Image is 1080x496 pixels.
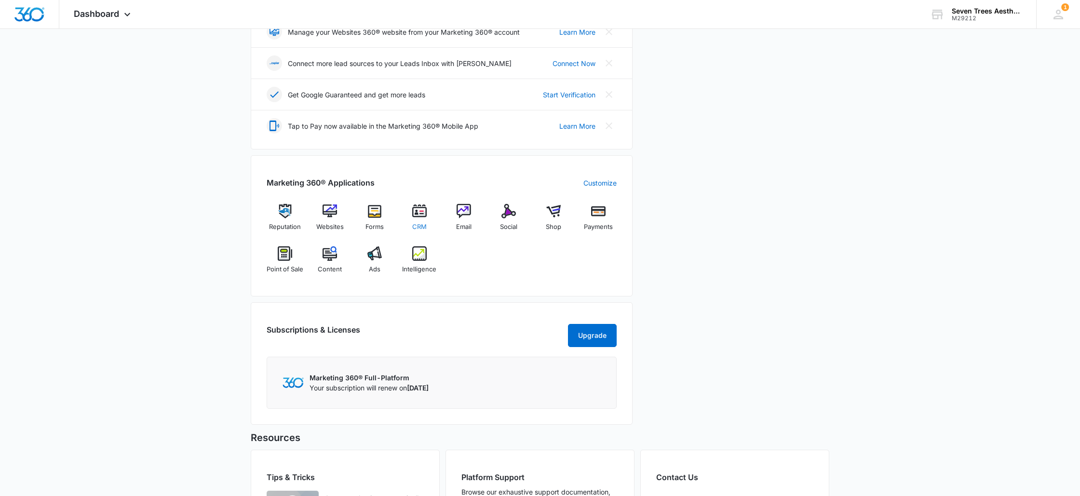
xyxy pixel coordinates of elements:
[535,204,572,239] a: Shop
[356,246,393,281] a: Ads
[601,87,617,102] button: Close
[310,373,429,383] p: Marketing 360® Full-Platform
[267,246,304,281] a: Point of Sale
[316,222,344,232] span: Websites
[546,222,561,232] span: Shop
[583,178,617,188] a: Customize
[1061,3,1069,11] span: 1
[288,58,512,68] p: Connect more lead sources to your Leads Inbox with [PERSON_NAME]
[402,265,436,274] span: Intelligence
[267,204,304,239] a: Reputation
[456,222,472,232] span: Email
[1061,3,1069,11] div: notifications count
[461,471,619,483] h2: Platform Support
[269,222,301,232] span: Reputation
[412,222,427,232] span: CRM
[584,222,613,232] span: Payments
[543,90,595,100] a: Start Verification
[952,15,1022,22] div: account id
[559,121,595,131] a: Learn More
[553,58,595,68] a: Connect Now
[490,204,527,239] a: Social
[267,265,303,274] span: Point of Sale
[310,383,429,393] p: Your subscription will renew on
[267,324,360,343] h2: Subscriptions & Licenses
[288,27,520,37] p: Manage your Websites 360® website from your Marketing 360® account
[267,177,375,188] h2: Marketing 360® Applications
[74,9,119,19] span: Dashboard
[568,324,617,347] button: Upgrade
[407,384,429,392] span: [DATE]
[283,377,304,388] img: Marketing 360 Logo
[251,430,829,445] h5: Resources
[601,24,617,40] button: Close
[500,222,517,232] span: Social
[318,265,342,274] span: Content
[445,204,483,239] a: Email
[369,265,380,274] span: Ads
[656,471,813,483] h2: Contact Us
[559,27,595,37] a: Learn More
[601,118,617,134] button: Close
[601,55,617,71] button: Close
[401,204,438,239] a: CRM
[267,471,424,483] h2: Tips & Tricks
[952,7,1022,15] div: account name
[311,246,349,281] a: Content
[580,204,617,239] a: Payments
[356,204,393,239] a: Forms
[288,121,478,131] p: Tap to Pay now available in the Marketing 360® Mobile App
[365,222,384,232] span: Forms
[288,90,425,100] p: Get Google Guaranteed and get more leads
[311,204,349,239] a: Websites
[401,246,438,281] a: Intelligence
